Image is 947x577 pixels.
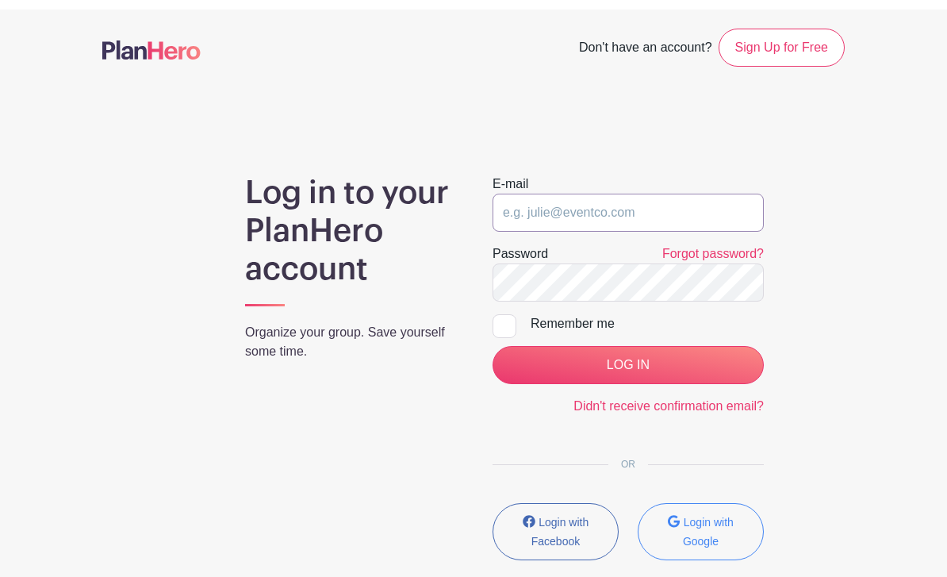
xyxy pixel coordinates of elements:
div: Remember me [531,305,764,324]
h1: Log in to your PlanHero account [245,165,454,279]
img: logo-507f7623f17ff9eddc593b1ce0a138ce2505c220e1c5a4e2b4648c50719b7d32.svg [102,31,201,50]
button: Login with Google [638,494,764,551]
label: Password [493,235,548,254]
span: OR [608,449,648,460]
button: Login with Facebook [493,494,619,551]
input: e.g. julie@eventco.com [493,184,764,222]
a: Didn't receive confirmation email? [573,390,764,403]
span: Don't have an account? [579,22,712,57]
p: Organize your group. Save yourself some time. [245,314,454,352]
small: Login with Google [683,506,734,538]
label: E-mail [493,165,528,184]
small: Login with Facebook [531,506,589,538]
a: Sign Up for Free [719,19,845,57]
input: LOG IN [493,337,764,375]
a: Forgot password? [662,237,764,251]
